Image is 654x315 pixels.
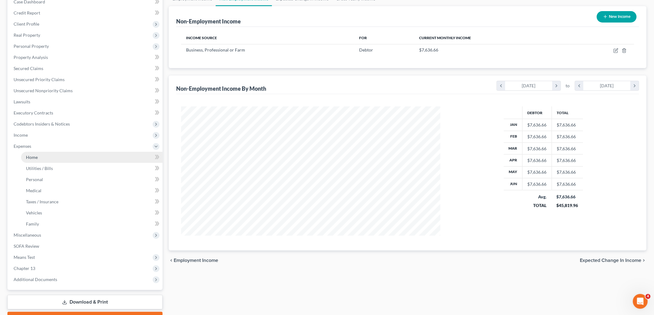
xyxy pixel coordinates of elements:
td: $7,636.66 [552,155,583,166]
div: $7,636.66 [528,169,547,175]
div: [DATE] [584,81,631,90]
span: Unsecured Nonpriority Claims [14,88,73,93]
th: Feb [504,131,523,143]
span: Income [14,132,28,138]
div: $7,636.66 [557,194,578,200]
a: Personal [21,174,163,185]
div: $7,636.66 [528,157,547,164]
div: TOTAL [527,202,547,209]
span: Income Source [186,35,217,40]
span: Home [26,155,38,160]
a: Medical [21,185,163,196]
span: Debtor [359,47,373,52]
iframe: Intercom live chat [633,294,648,309]
th: Total [552,106,583,119]
i: chevron_right [631,81,639,90]
a: Utilities / Bills [21,163,163,174]
th: May [504,166,523,178]
td: $7,636.66 [552,119,583,131]
span: Employment Income [174,258,218,263]
a: Property Analysis [9,52,163,63]
td: $7,636.66 [552,178,583,190]
span: Expenses [14,143,31,149]
span: Unsecured Priority Claims [14,77,65,82]
span: Miscellaneous [14,232,41,238]
span: Current Monthly Income [419,35,471,40]
button: Expected Change in Income chevron_right [580,258,647,263]
th: Apr [504,155,523,166]
a: Lawsuits [9,96,163,107]
th: Mar [504,143,523,154]
span: Chapter 13 [14,266,35,271]
span: Property Analysis [14,55,48,60]
a: Credit Report [9,7,163,19]
a: Download & Print [7,295,163,309]
span: Credit Report [14,10,40,15]
span: 4 [646,294,651,299]
div: $7,636.66 [528,122,547,128]
span: Personal [26,177,43,182]
td: $7,636.66 [552,131,583,143]
span: Vehicles [26,210,42,215]
span: Client Profile [14,21,39,27]
span: Means Test [14,255,35,260]
a: Home [21,152,163,163]
button: New Income [597,11,637,23]
div: $7,636.66 [528,134,547,140]
a: Unsecured Priority Claims [9,74,163,85]
a: Family [21,218,163,230]
div: [DATE] [505,81,553,90]
a: Taxes / Insurance [21,196,163,207]
i: chevron_right [642,258,647,263]
span: Additional Documents [14,277,57,282]
span: Expected Change in Income [580,258,642,263]
i: chevron_left [497,81,505,90]
span: Personal Property [14,44,49,49]
div: Avg. [527,194,547,200]
span: SOFA Review [14,243,39,249]
span: Business, Professional or Farm [186,47,245,52]
th: Jan [504,119,523,131]
span: Utilities / Bills [26,166,53,171]
span: For [359,35,367,40]
i: chevron_right [552,81,561,90]
i: chevron_left [575,81,584,90]
div: Non-Employment Income By Month [176,85,266,92]
th: Jun [504,178,523,190]
span: Taxes / Insurance [26,199,58,204]
th: Debtor [522,106,552,119]
span: Codebtors Insiders & Notices [14,121,70,126]
div: Non-Employment Income [176,18,241,25]
div: $7,636.66 [528,181,547,187]
span: Medical [26,188,41,193]
a: Unsecured Nonpriority Claims [9,85,163,96]
span: $7,636.66 [419,47,438,52]
a: Executory Contracts [9,107,163,118]
td: $7,636.66 [552,166,583,178]
a: Secured Claims [9,63,163,74]
span: Executory Contracts [14,110,53,115]
button: chevron_left Employment Income [169,258,218,263]
span: Real Property [14,32,40,38]
span: Family [26,221,39,226]
span: to [566,83,570,89]
div: $7,636.66 [528,146,547,152]
td: $7,636.66 [552,143,583,154]
i: chevron_left [169,258,174,263]
span: Lawsuits [14,99,30,104]
a: Vehicles [21,207,163,218]
span: Secured Claims [14,66,43,71]
div: $45,819.96 [557,202,578,209]
a: SOFA Review [9,241,163,252]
